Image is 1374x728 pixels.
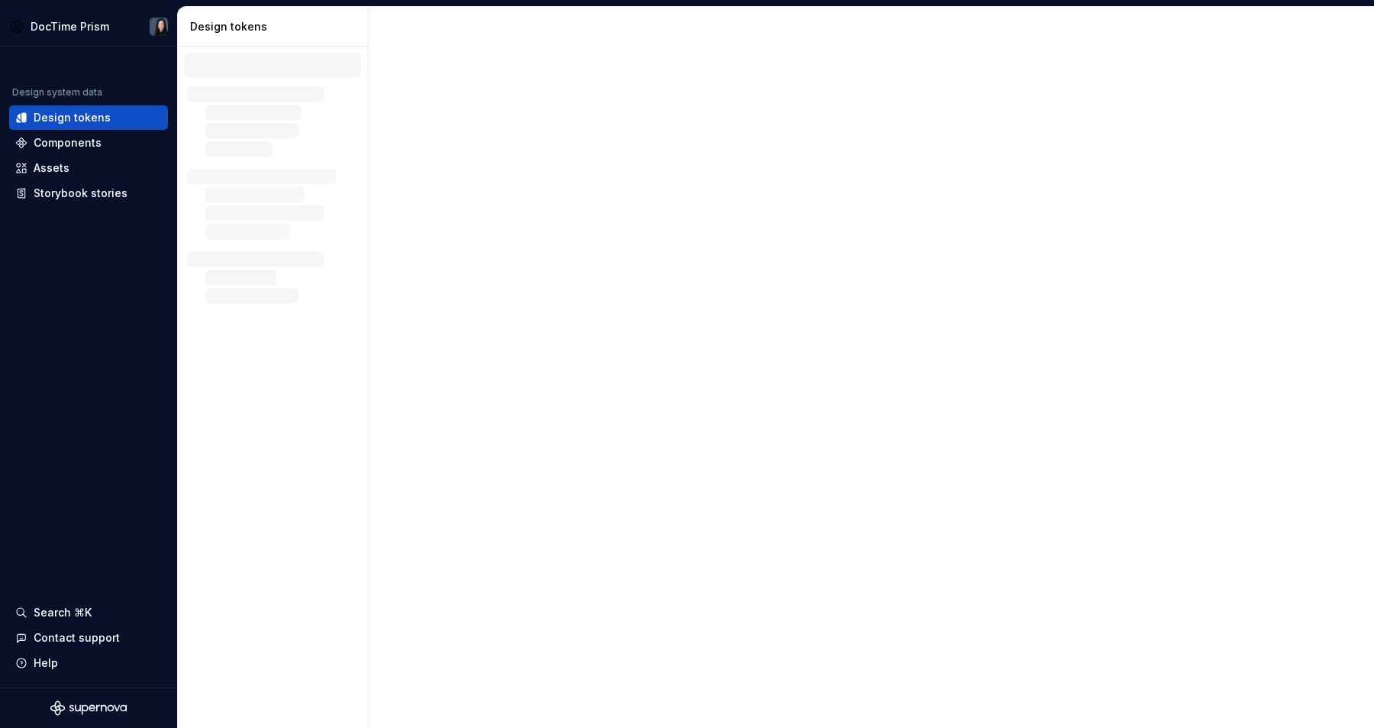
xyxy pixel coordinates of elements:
[9,131,168,155] a: Components
[9,156,168,180] a: Assets
[31,19,109,34] div: DocTime Prism
[9,105,168,130] a: Design tokens
[34,655,58,671] div: Help
[34,160,69,176] div: Assets
[9,600,168,625] button: Search ⌘K
[12,86,102,99] div: Design system data
[34,630,120,645] div: Contact support
[3,10,174,43] button: DocTime PrismEmmy
[9,651,168,675] button: Help
[34,186,127,201] div: Storybook stories
[150,18,168,36] img: Emmy
[34,110,111,125] div: Design tokens
[34,135,102,150] div: Components
[50,700,127,716] svg: Supernova Logo
[9,181,168,205] a: Storybook stories
[190,19,362,34] div: Design tokens
[9,626,168,650] button: Contact support
[34,605,92,620] div: Search ⌘K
